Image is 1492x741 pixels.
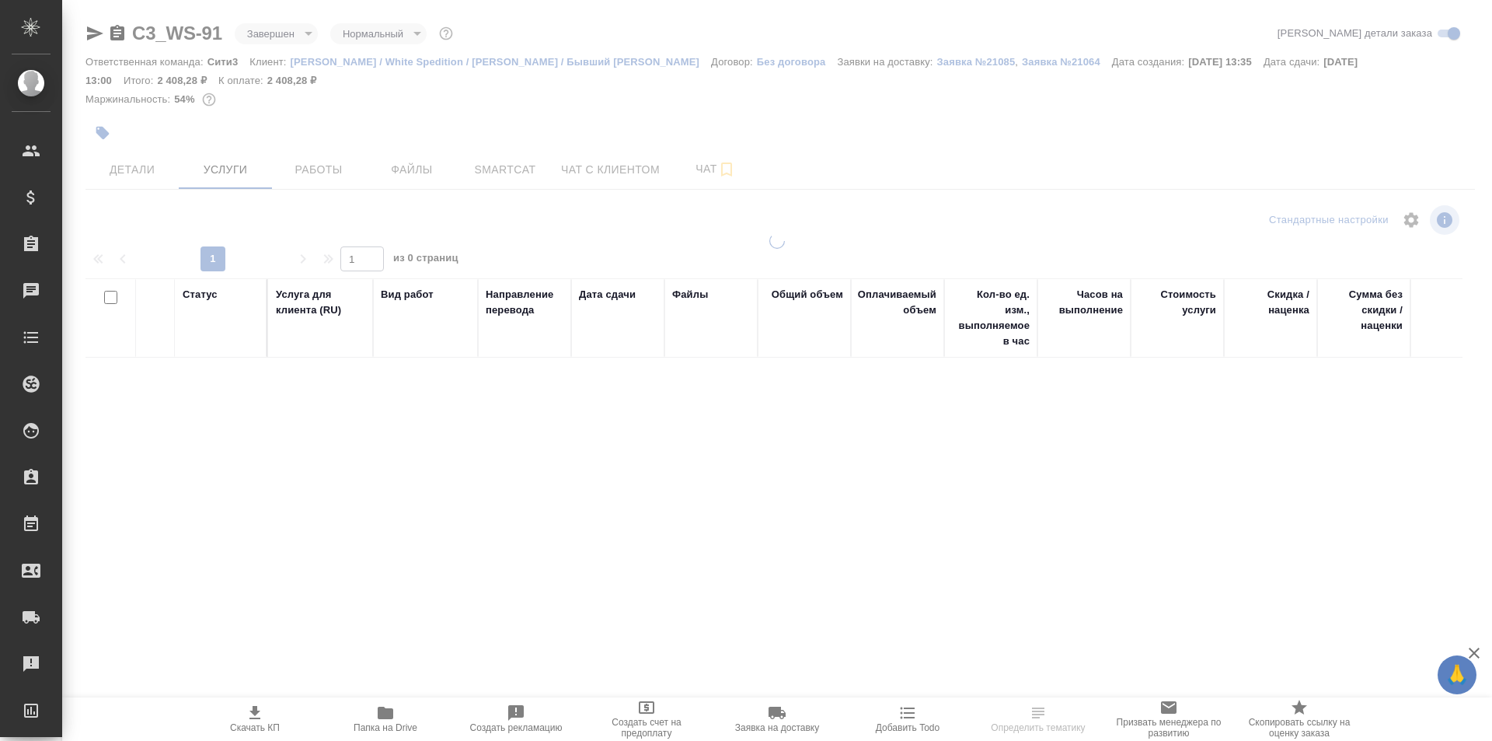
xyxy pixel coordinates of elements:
div: Дата сдачи [579,287,636,302]
div: Сумма без скидки / наценки [1325,287,1403,334]
div: Общий объем [772,287,843,302]
div: Услуга для клиента (RU) [276,287,365,318]
button: 🙏 [1438,655,1476,694]
div: Кол-во ед. изм., выполняемое в час [952,287,1030,349]
div: Статус [183,287,218,302]
div: Часов на выполнение [1045,287,1123,318]
div: Оплачиваемый объем [858,287,936,318]
span: 🙏 [1444,659,1470,691]
div: Вид работ [381,287,434,302]
div: Файлы [672,287,708,302]
div: Направление перевода [486,287,563,318]
div: Стоимость услуги [1138,287,1216,318]
div: Скидка / наценка [1232,287,1309,318]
